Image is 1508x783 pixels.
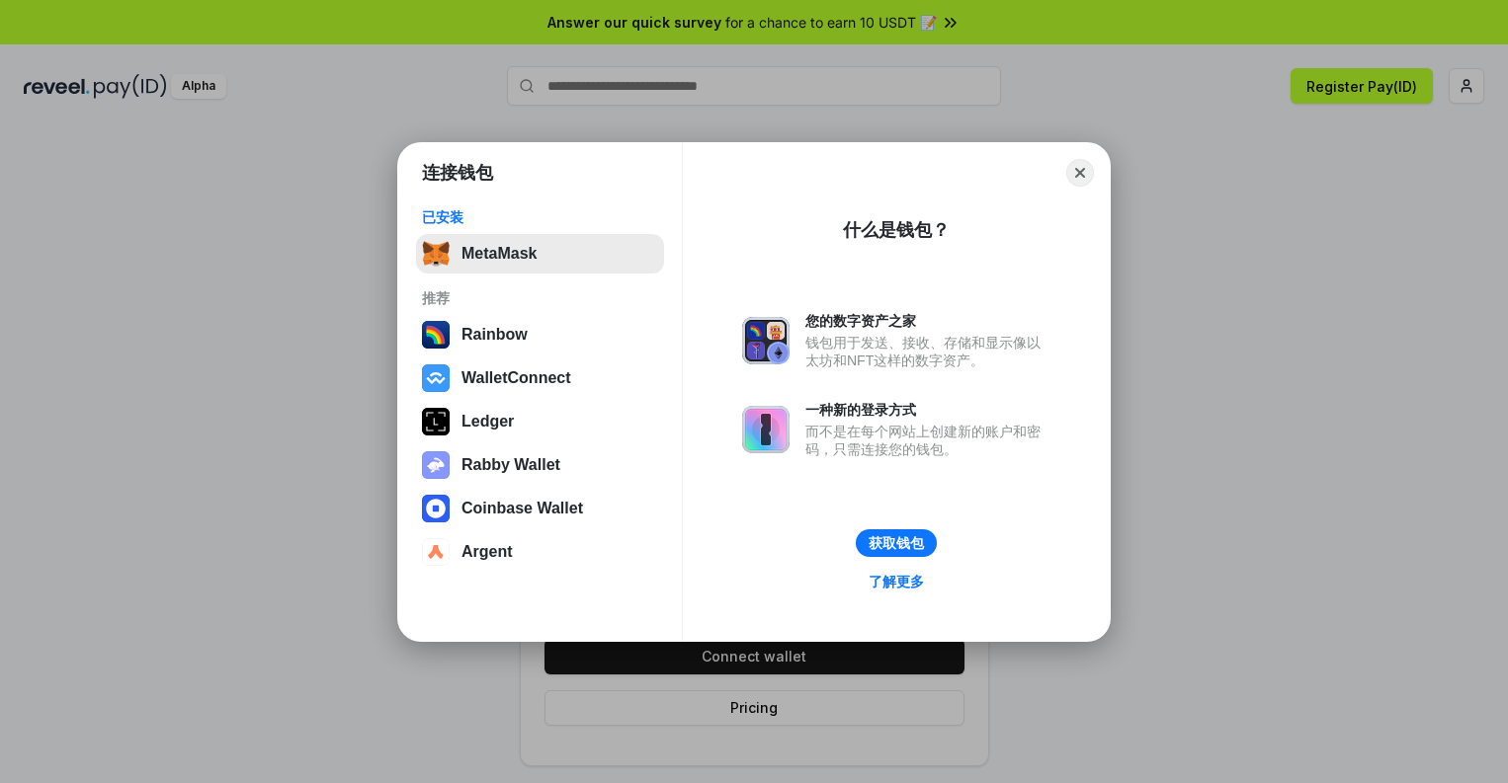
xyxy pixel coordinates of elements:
div: Ledger [461,413,514,431]
img: svg+xml,%3Csvg%20width%3D%2228%22%20height%3D%2228%22%20viewBox%3D%220%200%2028%2028%22%20fill%3D... [422,538,450,566]
div: 您的数字资产之家 [805,312,1050,330]
div: MetaMask [461,245,537,263]
img: svg+xml,%3Csvg%20xmlns%3D%22http%3A%2F%2Fwww.w3.org%2F2000%2Fsvg%22%20fill%3D%22none%22%20viewBox... [422,451,450,479]
div: 获取钱包 [869,534,924,552]
div: 了解更多 [869,573,924,590]
div: Rainbow [461,326,528,344]
div: 什么是钱包？ [843,218,950,242]
div: 而不是在每个网站上创建新的账户和密码，只需连接您的钱包。 [805,423,1050,458]
div: Argent [461,543,513,561]
img: svg+xml,%3Csvg%20width%3D%2228%22%20height%3D%2228%22%20viewBox%3D%220%200%2028%2028%22%20fill%3D... [422,364,450,392]
div: 一种新的登录方式 [805,401,1050,419]
img: svg+xml,%3Csvg%20width%3D%22120%22%20height%3D%22120%22%20viewBox%3D%220%200%20120%20120%22%20fil... [422,321,450,349]
button: 获取钱包 [856,529,937,557]
button: Close [1066,159,1094,187]
div: 钱包用于发送、接收、存储和显示像以太坊和NFT这样的数字资产。 [805,334,1050,369]
button: MetaMask [416,234,664,274]
h1: 连接钱包 [422,161,493,185]
div: 推荐 [422,289,658,307]
button: Rainbow [416,315,664,354]
button: Rabby Wallet [416,445,664,485]
img: svg+xml,%3Csvg%20xmlns%3D%22http%3A%2F%2Fwww.w3.org%2F2000%2Fsvg%22%20fill%3D%22none%22%20viewBox... [742,317,790,364]
button: Ledger [416,402,664,441]
a: 了解更多 [857,569,936,594]
img: svg+xml,%3Csvg%20xmlns%3D%22http%3A%2F%2Fwww.w3.org%2F2000%2Fsvg%22%20width%3D%2228%22%20height%3... [422,408,450,435]
div: 已安装 [422,208,658,226]
img: svg+xml,%3Csvg%20fill%3D%22none%22%20height%3D%2233%22%20viewBox%3D%220%200%2035%2033%22%20width%... [422,240,450,268]
button: WalletConnect [416,358,664,398]
img: svg+xml,%3Csvg%20width%3D%2228%22%20height%3D%2228%22%20viewBox%3D%220%200%2028%2028%22%20fill%3D... [422,495,450,522]
div: Coinbase Wallet [461,500,583,517]
button: Coinbase Wallet [416,489,664,528]
div: WalletConnect [461,369,571,387]
div: Rabby Wallet [461,456,560,474]
button: Argent [416,532,664,572]
img: svg+xml,%3Csvg%20xmlns%3D%22http%3A%2F%2Fwww.w3.org%2F2000%2Fsvg%22%20fill%3D%22none%22%20viewBox... [742,406,790,453]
